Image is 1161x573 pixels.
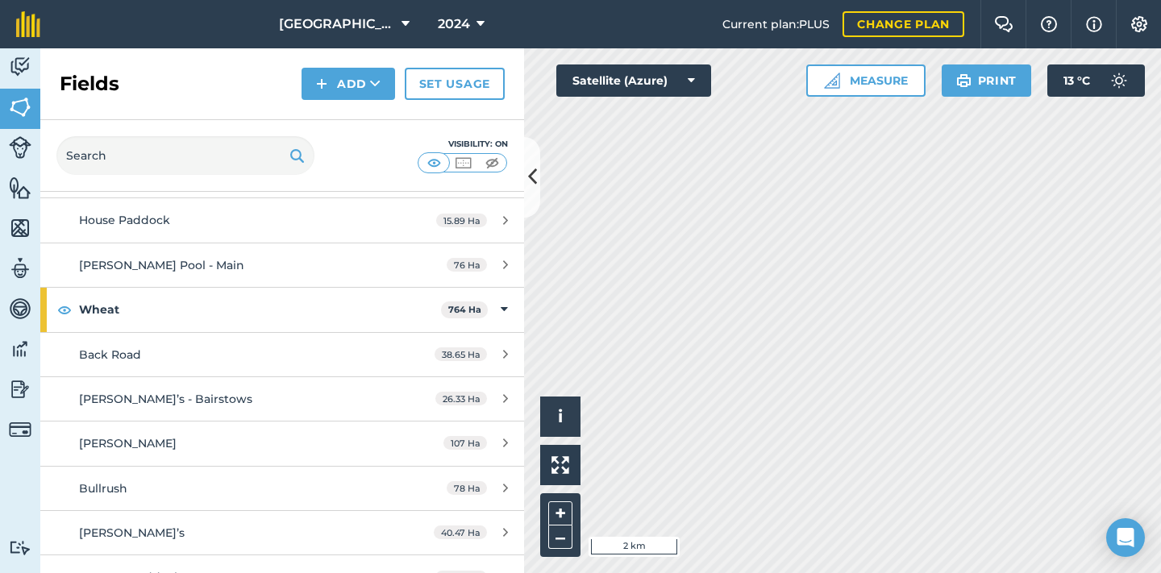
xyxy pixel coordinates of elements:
[435,392,487,405] span: 26.33 Ha
[9,176,31,200] img: svg+xml;base64,PHN2ZyB4bWxucz0iaHR0cDovL3d3dy53My5vcmcvMjAwMC9zdmciIHdpZHRoPSI1NiIgaGVpZ2h0PSI2MC...
[438,15,470,34] span: 2024
[56,136,314,175] input: Search
[722,15,830,33] span: Current plan : PLUS
[424,155,444,171] img: svg+xml;base64,PHN2ZyB4bWxucz0iaHR0cDovL3d3dy53My5vcmcvMjAwMC9zdmciIHdpZHRoPSI1MCIgaGVpZ2h0PSI0MC...
[40,421,524,465] a: [PERSON_NAME]107 Ha
[551,456,569,474] img: Four arrows, one pointing top left, one top right, one bottom right and the last bottom left
[79,347,141,362] span: Back Road
[9,256,31,280] img: svg+xml;base64,PD94bWwgdmVyc2lvbj0iMS4wIiBlbmNvZGluZz0idXRmLTgiPz4KPCEtLSBHZW5lcmF0b3I6IEFkb2JlIE...
[556,64,711,97] button: Satellite (Azure)
[405,68,505,100] a: Set usage
[806,64,926,97] button: Measure
[548,525,572,549] button: –
[16,11,40,37] img: fieldmargin Logo
[9,540,31,555] img: svg+xml;base64,PD94bWwgdmVyc2lvbj0iMS4wIiBlbmNvZGluZz0idXRmLTgiPz4KPCEtLSBHZW5lcmF0b3I6IEFkb2JlIE...
[60,71,119,97] h2: Fields
[40,377,524,421] a: [PERSON_NAME]’s - Bairstows26.33 Ha
[453,155,473,171] img: svg+xml;base64,PHN2ZyB4bWxucz0iaHR0cDovL3d3dy53My5vcmcvMjAwMC9zdmciIHdpZHRoPSI1MCIgaGVpZ2h0PSI0MC...
[40,198,524,242] a: House Paddock15.89 Ha
[1063,64,1090,97] span: 13 ° C
[9,55,31,79] img: svg+xml;base64,PD94bWwgdmVyc2lvbj0iMS4wIiBlbmNvZGluZz0idXRmLTgiPz4KPCEtLSBHZW5lcmF0b3I6IEFkb2JlIE...
[40,243,524,287] a: [PERSON_NAME] Pool - Main76 Ha
[57,300,72,319] img: svg+xml;base64,PHN2ZyB4bWxucz0iaHR0cDovL3d3dy53My5vcmcvMjAwMC9zdmciIHdpZHRoPSIxOCIgaGVpZ2h0PSIyNC...
[289,146,305,165] img: svg+xml;base64,PHN2ZyB4bWxucz0iaHR0cDovL3d3dy53My5vcmcvMjAwMC9zdmciIHdpZHRoPSIxOSIgaGVpZ2h0PSIyNC...
[79,258,244,272] span: [PERSON_NAME] Pool - Main
[448,304,481,315] strong: 764 Ha
[824,73,840,89] img: Ruler icon
[9,418,31,441] img: svg+xml;base64,PD94bWwgdmVyc2lvbj0iMS4wIiBlbmNvZGluZz0idXRmLTgiPz4KPCEtLSBHZW5lcmF0b3I6IEFkb2JlIE...
[9,297,31,321] img: svg+xml;base64,PD94bWwgdmVyc2lvbj0iMS4wIiBlbmNvZGluZz0idXRmLTgiPz4KPCEtLSBHZW5lcmF0b3I6IEFkb2JlIE...
[1130,16,1149,32] img: A cog icon
[40,288,524,331] div: Wheat764 Ha
[548,501,572,525] button: +
[79,392,252,406] span: [PERSON_NAME]’s - Bairstows
[1086,15,1102,34] img: svg+xml;base64,PHN2ZyB4bWxucz0iaHR0cDovL3d3dy53My5vcmcvMjAwMC9zdmciIHdpZHRoPSIxNyIgaGVpZ2h0PSIxNy...
[79,481,127,496] span: Bullrush
[1106,518,1145,557] div: Open Intercom Messenger
[942,64,1032,97] button: Print
[447,258,487,272] span: 76 Ha
[436,214,487,227] span: 15.89 Ha
[447,481,487,495] span: 78 Ha
[9,136,31,159] img: svg+xml;base64,PD94bWwgdmVyc2lvbj0iMS4wIiBlbmNvZGluZz0idXRmLTgiPz4KPCEtLSBHZW5lcmF0b3I6IEFkb2JlIE...
[1039,16,1059,32] img: A question mark icon
[434,525,487,539] span: 40.47 Ha
[540,397,580,437] button: i
[418,138,508,151] div: Visibility: On
[9,337,31,361] img: svg+xml;base64,PD94bWwgdmVyc2lvbj0iMS4wIiBlbmNvZGluZz0idXRmLTgiPz4KPCEtLSBHZW5lcmF0b3I6IEFkb2JlIE...
[843,11,964,37] a: Change plan
[443,436,487,450] span: 107 Ha
[1047,64,1145,97] button: 13 °C
[1103,64,1135,97] img: svg+xml;base64,PD94bWwgdmVyc2lvbj0iMS4wIiBlbmNvZGluZz0idXRmLTgiPz4KPCEtLSBHZW5lcmF0b3I6IEFkb2JlIE...
[302,68,395,100] button: Add
[316,74,327,93] img: svg+xml;base64,PHN2ZyB4bWxucz0iaHR0cDovL3d3dy53My5vcmcvMjAwMC9zdmciIHdpZHRoPSIxNCIgaGVpZ2h0PSIyNC...
[482,155,502,171] img: svg+xml;base64,PHN2ZyB4bWxucz0iaHR0cDovL3d3dy53My5vcmcvMjAwMC9zdmciIHdpZHRoPSI1MCIgaGVpZ2h0PSI0MC...
[558,406,563,426] span: i
[40,511,524,554] a: [PERSON_NAME]’s40.47 Ha
[79,436,177,451] span: [PERSON_NAME]
[994,16,1013,32] img: Two speech bubbles overlapping with the left bubble in the forefront
[9,377,31,401] img: svg+xml;base64,PD94bWwgdmVyc2lvbj0iMS4wIiBlbmNvZGluZz0idXRmLTgiPz4KPCEtLSBHZW5lcmF0b3I6IEFkb2JlIE...
[40,467,524,510] a: Bullrush78 Ha
[40,333,524,376] a: Back Road38.65 Ha
[79,288,441,331] strong: Wheat
[79,525,185,540] span: [PERSON_NAME]’s
[79,213,170,227] span: House Paddock
[435,347,487,361] span: 38.65 Ha
[956,71,972,90] img: svg+xml;base64,PHN2ZyB4bWxucz0iaHR0cDovL3d3dy53My5vcmcvMjAwMC9zdmciIHdpZHRoPSIxOSIgaGVpZ2h0PSIyNC...
[9,216,31,240] img: svg+xml;base64,PHN2ZyB4bWxucz0iaHR0cDovL3d3dy53My5vcmcvMjAwMC9zdmciIHdpZHRoPSI1NiIgaGVpZ2h0PSI2MC...
[9,95,31,119] img: svg+xml;base64,PHN2ZyB4bWxucz0iaHR0cDovL3d3dy53My5vcmcvMjAwMC9zdmciIHdpZHRoPSI1NiIgaGVpZ2h0PSI2MC...
[279,15,395,34] span: [GEOGRAPHIC_DATA]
